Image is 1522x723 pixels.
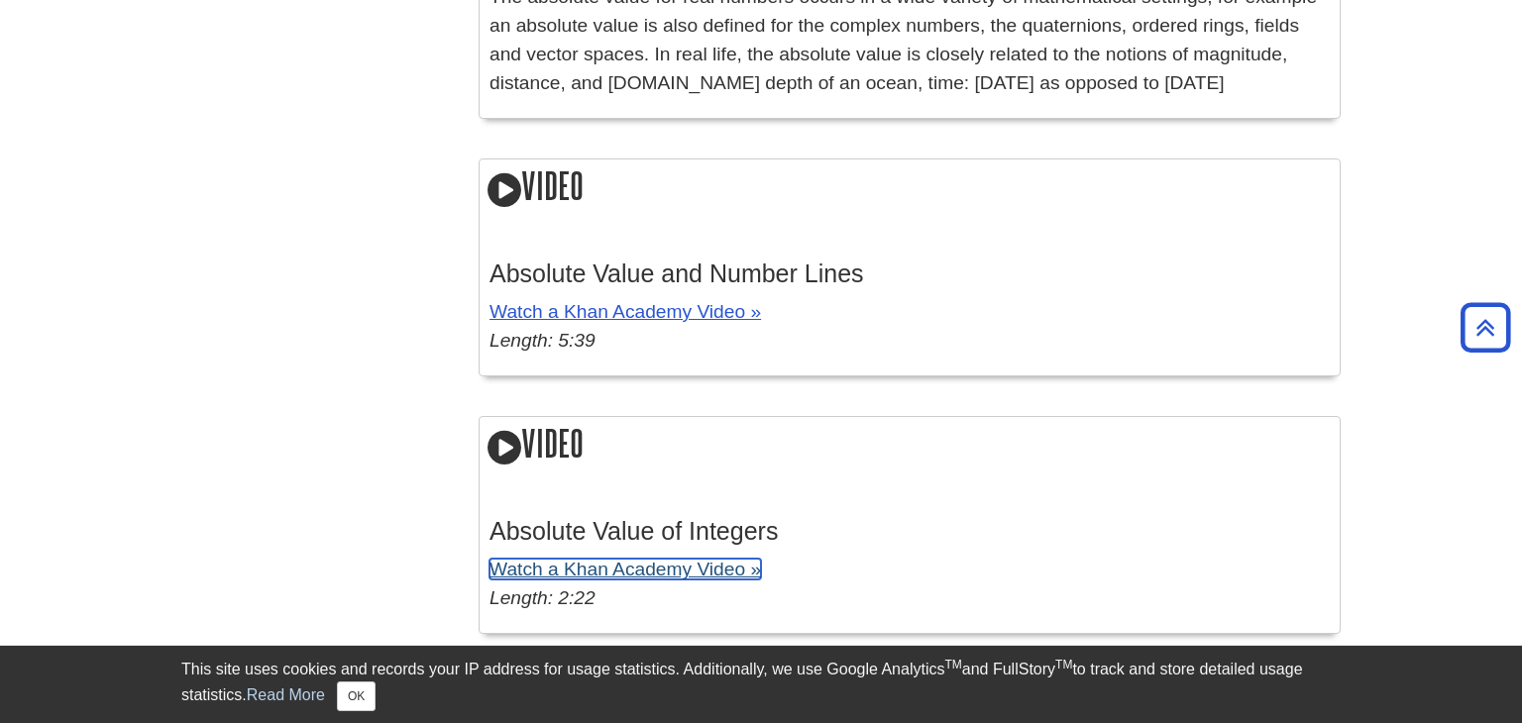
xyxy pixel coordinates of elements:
[944,658,961,671] sup: TM
[480,159,1340,216] h2: Video
[337,681,376,711] button: Close
[489,559,761,579] a: Watch a Khan Academy Video »
[489,517,1330,546] h3: Absolute Value of Integers
[489,259,1330,288] h3: Absolute Value and Number Lines
[247,686,325,703] a: Read More
[1454,314,1517,341] a: Back to Top
[181,658,1341,711] div: This site uses cookies and records your IP address for usage statistics. Additionally, we use Goo...
[1055,658,1072,671] sup: TM
[480,417,1340,473] h2: Video
[489,330,596,351] em: Length: 5:39
[489,301,761,322] a: Watch a Khan Academy Video »
[489,587,596,608] em: Length: 2:22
